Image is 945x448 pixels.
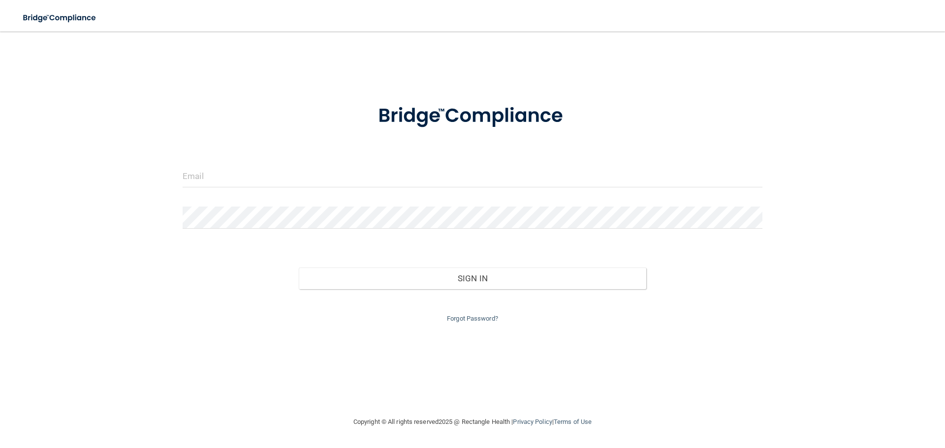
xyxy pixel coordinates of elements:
[299,268,647,289] button: Sign In
[358,90,587,142] img: bridge_compliance_login_screen.278c3ca4.svg
[554,418,592,425] a: Terms of Use
[513,418,552,425] a: Privacy Policy
[183,165,762,187] input: Email
[15,8,105,28] img: bridge_compliance_login_screen.278c3ca4.svg
[293,406,652,438] div: Copyright © All rights reserved 2025 @ Rectangle Health | |
[447,315,498,322] a: Forgot Password?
